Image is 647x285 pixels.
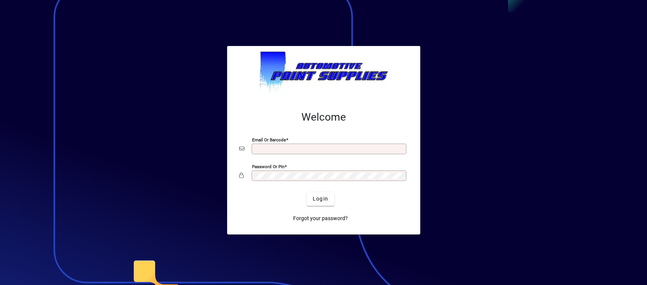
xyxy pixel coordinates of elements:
mat-label: Password or Pin [252,164,284,169]
span: Login [313,195,328,203]
h2: Welcome [239,111,408,124]
mat-label: Email or Barcode [252,137,286,142]
a: Forgot your password? [290,212,351,225]
button: Login [307,192,334,206]
span: Forgot your password? [293,215,348,222]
